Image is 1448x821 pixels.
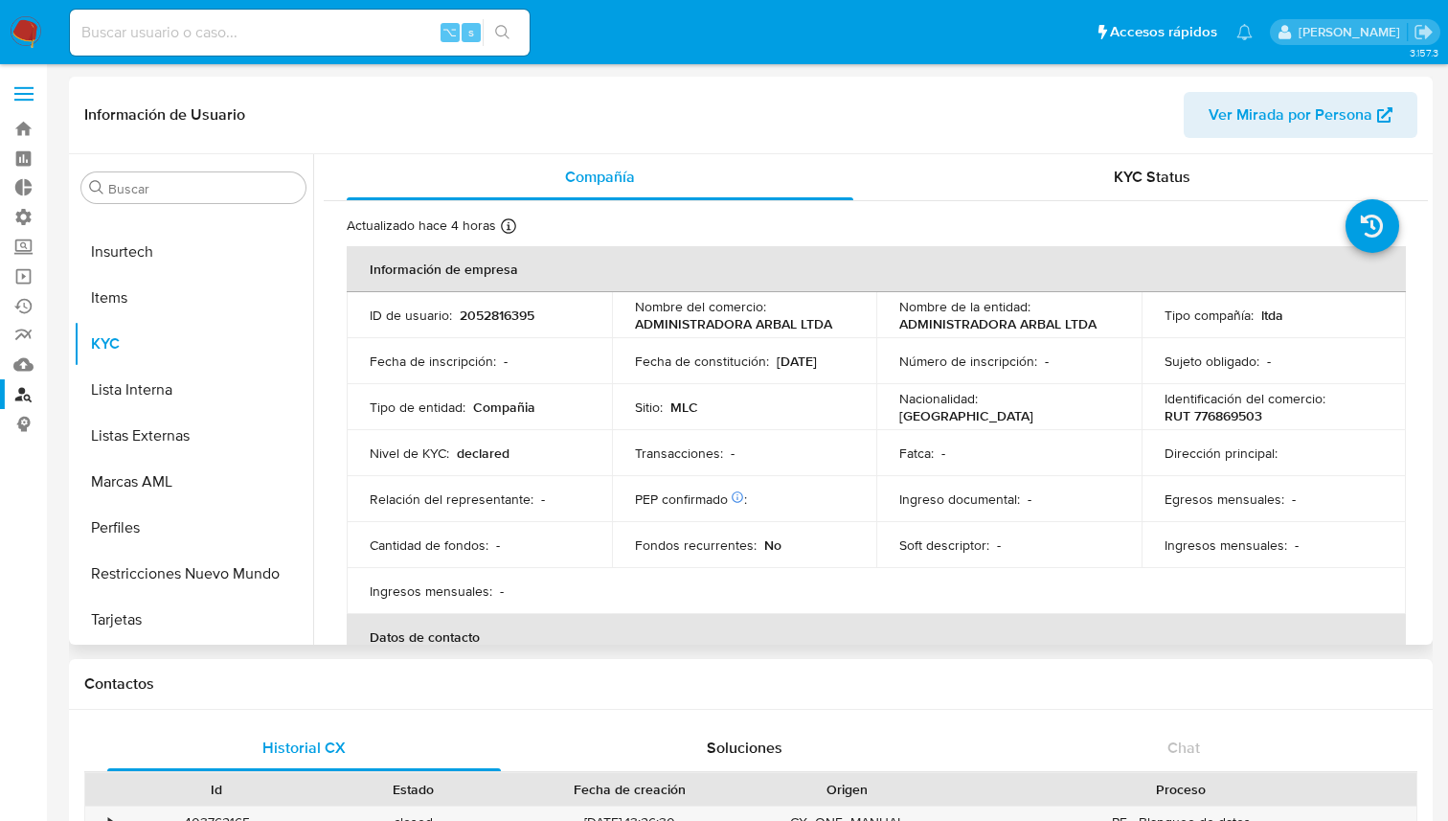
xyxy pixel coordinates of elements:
p: Egresos mensuales : [1165,490,1284,508]
p: Fecha de inscripción : [370,353,496,370]
p: Cantidad de fondos : [370,536,488,554]
p: - [541,490,545,508]
p: 2052816395 [460,307,534,324]
p: [GEOGRAPHIC_DATA] [899,407,1033,424]
button: KYC [74,321,313,367]
button: Marcas AML [74,459,313,505]
p: Sitio : [635,399,663,416]
button: search-icon [483,19,522,46]
div: Id [132,780,302,799]
a: Notificaciones [1236,24,1253,40]
input: Buscar usuario o caso... [70,20,530,45]
p: - [1267,353,1271,370]
p: - [1045,353,1049,370]
p: Ingresos mensuales : [370,582,492,600]
span: Compañía [565,166,635,188]
button: Tarjetas [74,597,313,643]
p: - [500,582,504,600]
button: Perfiles [74,505,313,551]
p: - [504,353,508,370]
button: Insurtech [74,229,313,275]
p: - [997,536,1001,554]
p: Sujeto obligado : [1165,353,1259,370]
button: Restricciones Nuevo Mundo [74,551,313,597]
p: Identificación del comercio : [1165,390,1325,407]
span: s [468,23,474,41]
p: Fecha de constitución : [635,353,769,370]
th: Información de empresa [347,246,1406,292]
span: Ver Mirada por Persona [1209,92,1372,138]
p: Soft descriptor : [899,536,989,554]
p: - [1295,536,1299,554]
p: Ingresos mensuales : [1165,536,1287,554]
div: Origen [762,780,932,799]
p: Fatca : [899,445,934,462]
p: - [496,536,500,554]
p: RUT 776869503 [1165,407,1262,424]
p: - [731,445,735,462]
span: Soluciones [707,737,782,759]
p: ltda [1261,307,1283,324]
p: Nivel de KYC : [370,445,449,462]
div: Estado [328,780,498,799]
span: Accesos rápidos [1110,22,1217,42]
button: Lista Interna [74,367,313,413]
span: ⌥ [442,23,457,41]
h1: Información de Usuario [84,105,245,125]
div: Fecha de creación [524,780,735,799]
th: Datos de contacto [347,614,1406,660]
span: Chat [1167,737,1200,759]
p: ADMINISTRADORA ARBAL LTDA [635,315,832,332]
p: PEP confirmado : [635,490,747,508]
button: Ver Mirada por Persona [1184,92,1417,138]
p: declared [457,445,509,462]
p: Fondos recurrentes : [635,536,757,554]
p: Dirección principal : [1165,445,1278,462]
p: Nacionalidad : [899,390,978,407]
div: Proceso [959,780,1403,799]
button: Items [74,275,313,321]
p: Transacciones : [635,445,723,462]
span: KYC Status [1114,166,1190,188]
p: Actualizado hace 4 horas [347,217,496,235]
p: Compañia [473,399,535,416]
p: Nombre de la entidad : [899,298,1030,315]
p: - [941,445,945,462]
p: ID de usuario : [370,307,452,324]
p: ADMINISTRADORA ARBAL LTDA [899,315,1097,332]
p: - [1028,490,1031,508]
p: Ingreso documental : [899,490,1020,508]
p: Nombre del comercio : [635,298,766,315]
p: Tipo de entidad : [370,399,465,416]
button: Buscar [89,180,104,195]
a: Salir [1414,22,1434,42]
p: - [1292,490,1296,508]
p: guillermo.schmiegelow@mercadolibre.com [1299,23,1407,41]
h1: Contactos [84,674,1417,694]
span: Historial CX [262,737,346,759]
p: Relación del representante : [370,490,533,508]
input: Buscar [108,180,298,197]
p: Número de inscripción : [899,353,1037,370]
p: Tipo compañía : [1165,307,1254,324]
p: MLC [670,399,698,416]
p: No [764,536,781,554]
button: Listas Externas [74,413,313,459]
p: [DATE] [777,353,817,370]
